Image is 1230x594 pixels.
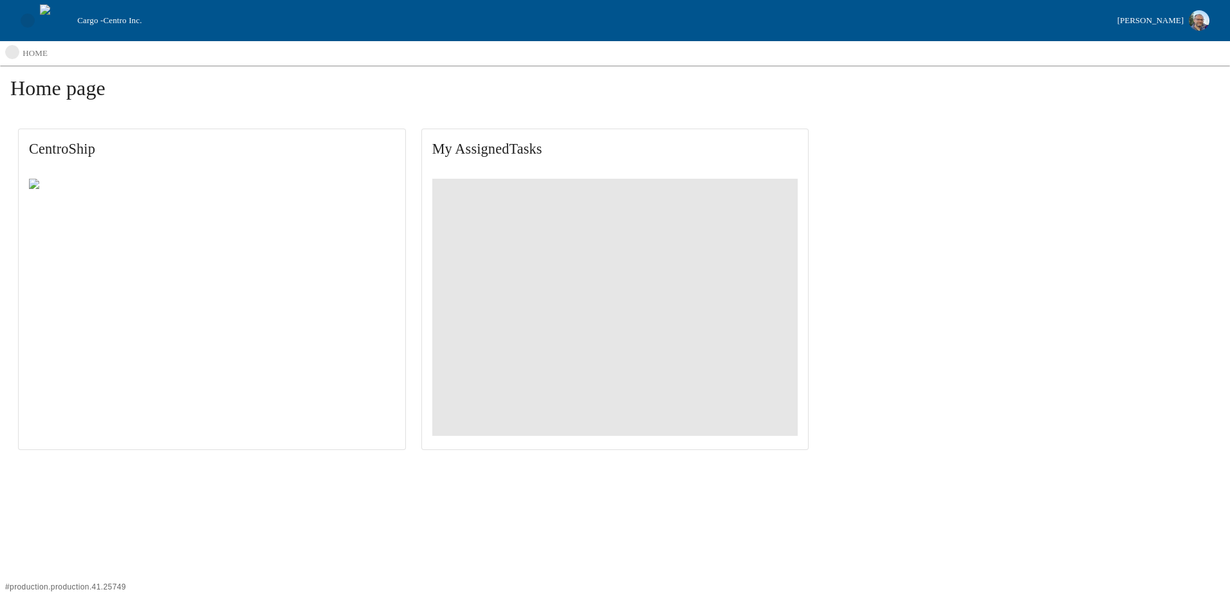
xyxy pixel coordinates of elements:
[72,14,1112,27] div: Cargo -
[1189,10,1209,31] img: Profile image
[103,15,142,25] span: Centro Inc.
[15,8,40,33] button: open drawer
[29,139,395,159] span: CentroShip
[509,141,542,157] span: Tasks
[1117,14,1184,28] div: [PERSON_NAME]
[10,76,1220,111] h1: Home page
[1112,6,1215,35] button: [PERSON_NAME]
[432,139,798,159] span: My Assigned
[29,179,93,194] img: Centro ship
[23,47,48,60] p: home
[40,4,72,37] img: cargo logo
